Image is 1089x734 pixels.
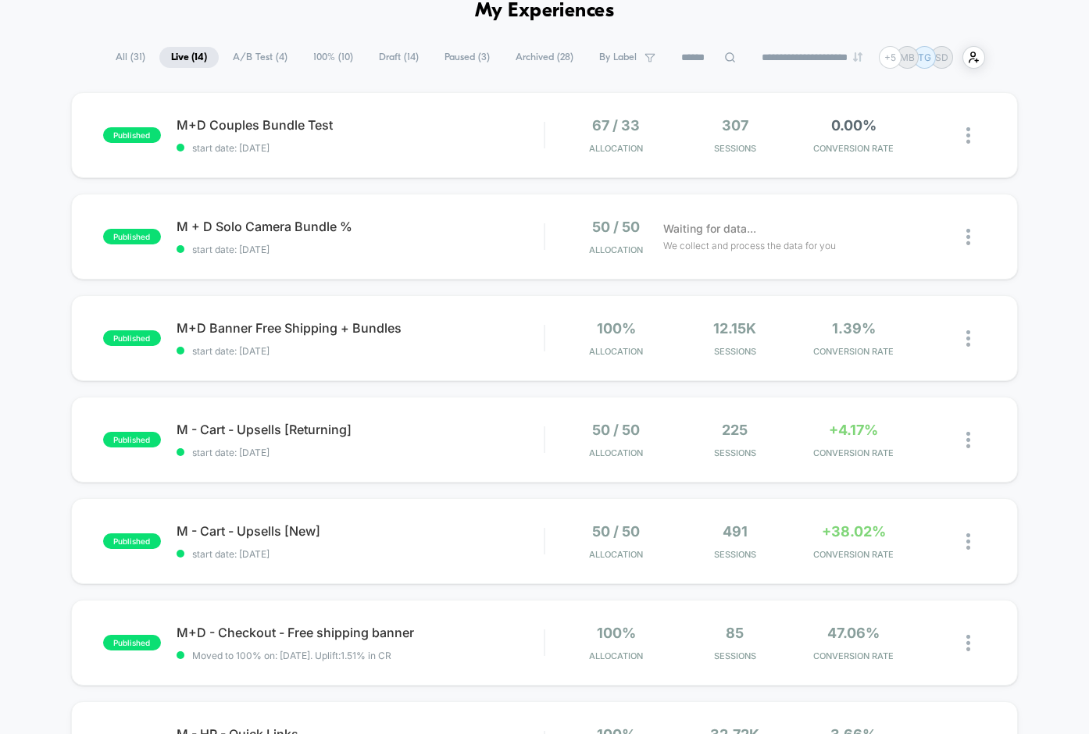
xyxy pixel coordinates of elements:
[722,422,748,438] span: 225
[433,47,502,68] span: Paused ( 3 )
[713,320,756,337] span: 12.15k
[680,447,791,458] span: Sessions
[177,422,544,437] span: M - Cart - Upsells [Returning]
[663,220,756,237] span: Waiting for data...
[367,47,430,68] span: Draft ( 14 )
[592,117,640,134] span: 67 / 33
[663,238,836,253] span: We collect and process the data for you
[680,143,791,154] span: Sessions
[831,117,877,134] span: 0.00%
[822,523,886,540] span: +38.02%
[302,47,365,68] span: 100% ( 10 )
[879,46,902,69] div: + 5
[829,422,878,438] span: +4.17%
[722,117,748,134] span: 307
[680,650,791,661] span: Sessions
[103,229,161,244] span: published
[192,650,391,661] span: Moved to 100% on: [DATE] . Uplift: 1.51% in CR
[966,635,970,651] img: close
[177,142,544,154] span: start date: [DATE]
[159,47,219,68] span: Live ( 14 )
[680,549,791,560] span: Sessions
[589,650,643,661] span: Allocation
[177,447,544,458] span: start date: [DATE]
[798,650,909,661] span: CONVERSION RATE
[900,52,915,63] p: MB
[918,52,931,63] p: TG
[177,345,544,357] span: start date: [DATE]
[966,229,970,245] img: close
[589,346,643,357] span: Allocation
[177,244,544,255] span: start date: [DATE]
[726,625,744,641] span: 85
[966,330,970,347] img: close
[589,143,643,154] span: Allocation
[853,52,862,62] img: end
[103,533,161,549] span: published
[966,432,970,448] img: close
[177,548,544,560] span: start date: [DATE]
[592,523,640,540] span: 50 / 50
[592,422,640,438] span: 50 / 50
[589,447,643,458] span: Allocation
[966,127,970,144] img: close
[597,625,636,641] span: 100%
[798,346,909,357] span: CONVERSION RATE
[103,127,161,143] span: published
[798,447,909,458] span: CONVERSION RATE
[798,143,909,154] span: CONVERSION RATE
[832,320,876,337] span: 1.39%
[966,533,970,550] img: close
[599,52,637,63] span: By Label
[103,635,161,650] span: published
[827,625,880,641] span: 47.06%
[177,117,544,133] span: M+D Couples Bundle Test
[592,219,640,235] span: 50 / 50
[680,346,791,357] span: Sessions
[104,47,157,68] span: All ( 31 )
[597,320,636,337] span: 100%
[589,549,643,560] span: Allocation
[177,523,544,539] span: M - Cart - Upsells [New]
[221,47,299,68] span: A/B Test ( 4 )
[589,244,643,255] span: Allocation
[177,320,544,336] span: M+D Banner Free Shipping + Bundles
[177,625,544,640] span: M+D - Checkout - Free shipping banner
[103,432,161,447] span: published
[504,47,585,68] span: Archived ( 28 )
[723,523,748,540] span: 491
[798,549,909,560] span: CONVERSION RATE
[935,52,948,63] p: SD
[103,330,161,346] span: published
[177,219,544,234] span: M + D Solo Camera Bundle %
